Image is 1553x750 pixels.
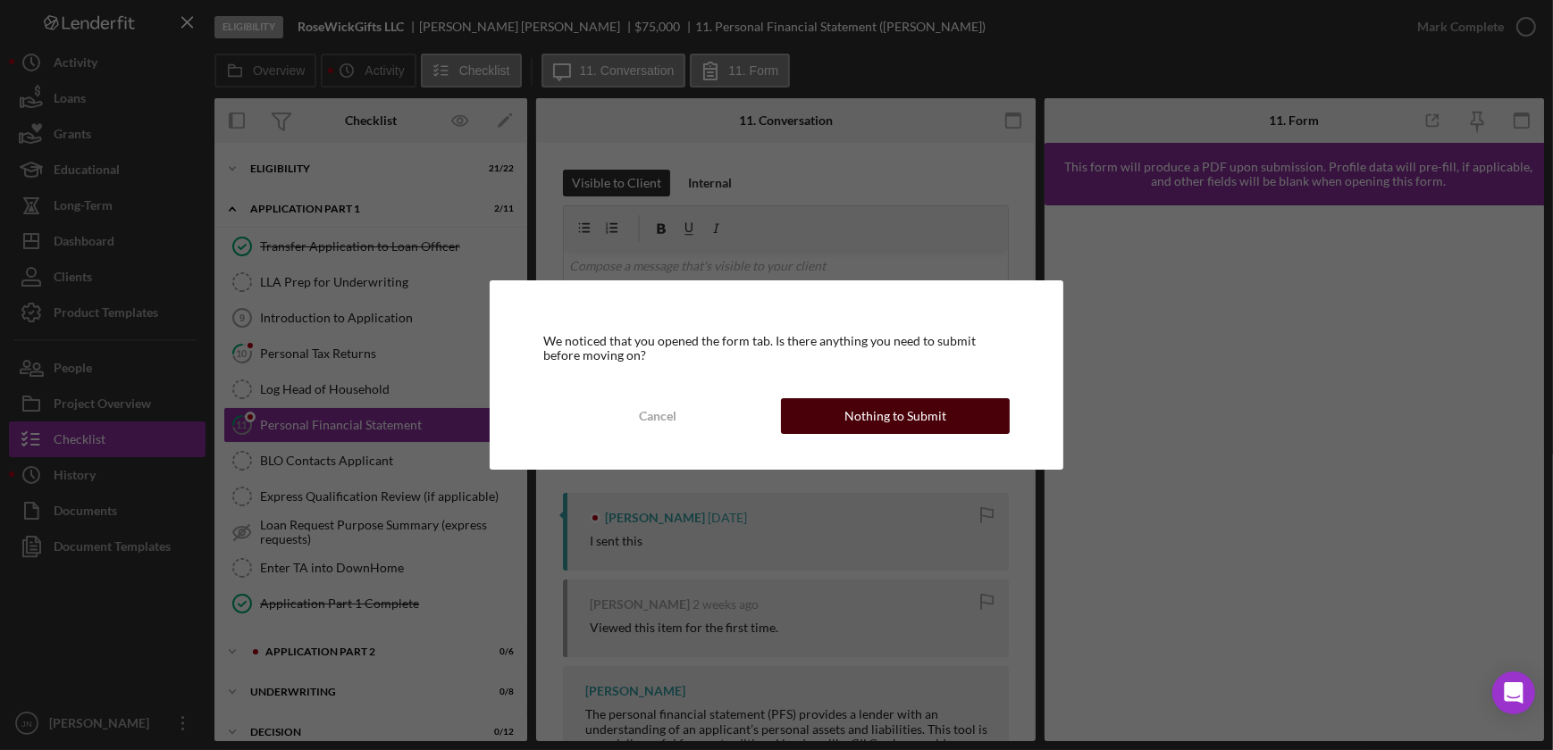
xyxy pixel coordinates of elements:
[781,398,1010,434] button: Nothing to Submit
[543,398,772,434] button: Cancel
[844,398,946,434] div: Nothing to Submit
[1492,671,1535,714] div: Open Intercom Messenger
[543,334,1009,362] div: We noticed that you opened the form tab. Is there anything you need to submit before moving on?
[639,398,676,434] div: Cancel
